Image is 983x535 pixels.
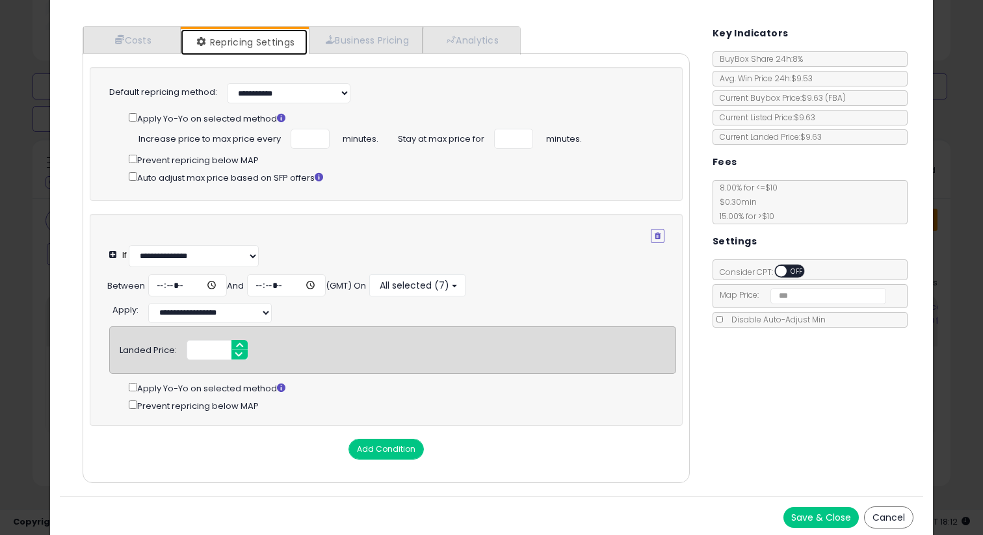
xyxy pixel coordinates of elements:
[787,266,807,277] span: OFF
[713,154,737,170] h5: Fees
[107,280,145,293] div: Between
[120,340,177,357] div: Landed Price:
[713,289,887,300] span: Map Price:
[713,211,774,222] span: 15.00 % for > $10
[783,507,859,528] button: Save & Close
[423,27,519,53] a: Analytics
[326,280,366,293] div: (GMT) On
[181,29,308,55] a: Repricing Settings
[348,439,424,460] button: Add Condition
[825,92,846,103] span: ( FBA )
[713,112,815,123] span: Current Listed Price: $9.63
[227,280,244,293] div: And
[655,232,661,240] i: Remove Condition
[713,267,822,278] span: Consider CPT:
[129,170,665,185] div: Auto adjust max price based on SFP offers
[713,131,822,142] span: Current Landed Price: $9.63
[546,129,582,146] span: minutes.
[864,506,913,528] button: Cancel
[713,25,789,42] h5: Key Indicators
[129,152,665,167] div: Prevent repricing below MAP
[713,182,778,222] span: 8.00 % for <= $10
[398,129,484,146] span: Stay at max price for
[343,129,378,146] span: minutes.
[112,300,138,317] div: :
[83,27,181,53] a: Costs
[112,304,137,316] span: Apply
[713,233,757,250] h5: Settings
[713,92,846,103] span: Current Buybox Price:
[109,86,217,99] label: Default repricing method:
[129,398,676,413] div: Prevent repricing below MAP
[802,92,846,103] span: $9.63
[129,380,676,395] div: Apply Yo-Yo on selected method
[138,129,281,146] span: Increase price to max price every
[713,196,757,207] span: $0.30 min
[713,53,803,64] span: BuyBox Share 24h: 8%
[129,111,665,125] div: Apply Yo-Yo on selected method
[713,73,813,84] span: Avg. Win Price 24h: $9.53
[309,27,423,53] a: Business Pricing
[725,314,826,325] span: Disable Auto-Adjust Min
[378,279,449,292] span: All selected (7)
